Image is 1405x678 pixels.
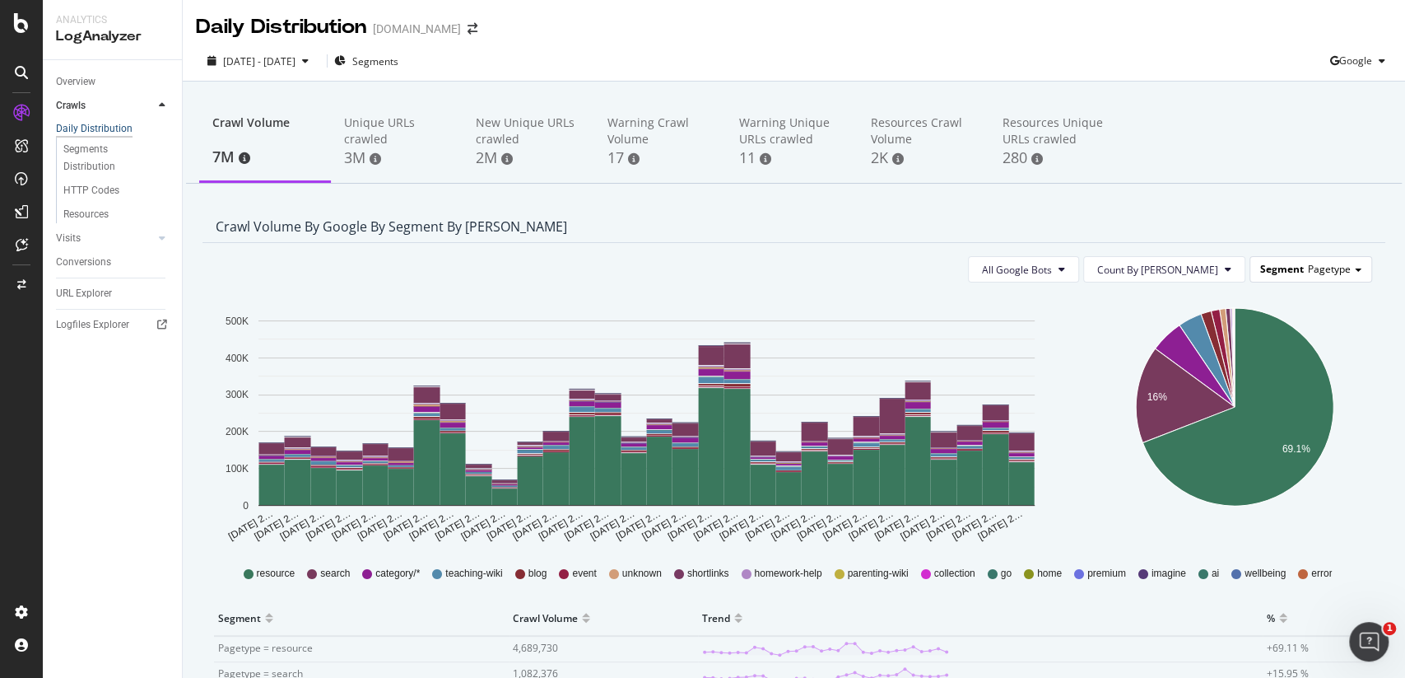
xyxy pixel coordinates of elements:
span: homework-help [754,567,821,581]
span: parenting-wiki [848,567,909,581]
text: 69.1% [1282,444,1310,456]
button: All Google Bots [968,256,1079,283]
div: Crawl Volume [212,115,318,146]
div: Analytics [56,13,169,27]
a: HTTP Codes [63,182,170,199]
span: premium [1087,567,1126,581]
div: Crawl Volume by google by Segment by [PERSON_NAME] [216,218,567,235]
span: Segments [352,54,398,68]
div: 3M [344,147,449,169]
div: Resources Crawl Volume [871,115,976,147]
div: 7M [212,147,318,168]
span: imagine [1151,567,1186,581]
span: [DATE] - [DATE] [223,54,295,68]
span: go [1001,567,1012,581]
div: Daily Distribution [56,122,133,136]
span: Count By Day [1097,263,1218,277]
div: 11 [739,147,844,169]
span: error [1311,567,1332,581]
div: Unique URLs crawled [344,115,449,147]
span: shortlinks [687,567,729,581]
div: Warning Unique URLs crawled [739,115,844,147]
span: teaching-wiki [445,567,502,581]
span: blog [528,567,547,581]
text: 0 [243,500,249,512]
div: Trend [702,605,730,631]
button: Count By [PERSON_NAME] [1083,256,1245,283]
div: Conversions [56,254,111,271]
a: Daily Distribution [56,121,170,138]
div: 2M [476,147,581,169]
text: 16% [1147,391,1166,403]
div: Overview [56,73,95,91]
div: Logfiles Explorer [56,316,129,334]
iframe: Intercom live chat [1349,622,1389,662]
a: URL Explorer [56,285,170,302]
text: 500K [226,316,249,327]
div: Resources Unique URLs crawled [1003,115,1108,147]
div: New Unique URLs crawled [476,115,581,147]
div: Segment [218,605,261,631]
span: collection [934,567,975,581]
div: 17 [607,147,713,169]
span: home [1037,567,1062,581]
span: +69.11 % [1267,641,1309,655]
div: 280 [1003,147,1108,169]
span: category/* [375,567,420,581]
span: resource [257,567,295,581]
span: ai [1212,567,1219,581]
span: All Google Bots [982,263,1052,277]
text: 300K [226,390,249,401]
text: 100K [226,463,249,475]
a: Visits [56,230,154,247]
span: wellbeing [1244,567,1286,581]
div: HTTP Codes [63,182,119,199]
a: Logfiles Explorer [56,316,170,334]
div: URL Explorer [56,285,112,302]
div: Crawl Volume [513,605,578,631]
span: unknown [622,567,662,581]
button: Segments [334,48,398,74]
div: arrow-right-arrow-left [468,23,477,35]
span: Pagetype = resource [218,641,313,655]
div: Crawls [56,97,86,115]
span: event [572,567,596,581]
span: 1 [1383,622,1396,635]
svg: A chart. [1096,296,1372,543]
a: Crawls [56,97,154,115]
a: Resources [63,206,170,223]
div: 2K [871,147,976,169]
div: Daily Distribution [196,13,366,41]
button: Google [1330,48,1392,74]
span: Pagetype [1308,262,1351,276]
a: Segments Distribution [63,141,170,175]
div: Segments Distribution [63,141,155,175]
span: Google [1339,54,1372,68]
div: Visits [56,230,81,247]
div: [DOMAIN_NAME] [373,21,461,37]
span: 4,689,730 [513,641,558,655]
button: [DATE] - [DATE] [196,54,320,69]
div: Resources [63,206,109,223]
span: search [320,567,350,581]
text: 200K [226,426,249,437]
div: LogAnalyzer [56,27,169,46]
div: Warning Crawl Volume [607,115,713,147]
a: Conversions [56,254,170,271]
svg: A chart. [216,296,1078,543]
text: 400K [226,353,249,364]
div: % [1267,605,1275,631]
span: Segment [1260,262,1304,276]
a: Overview [56,73,170,91]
